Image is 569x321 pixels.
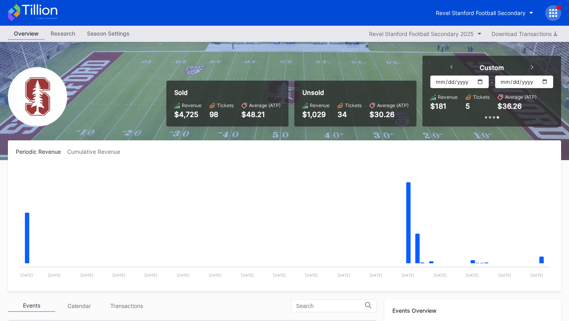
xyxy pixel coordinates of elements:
[365,28,486,39] button: Revel Stanford Football Secondary 2025
[505,94,537,100] div: Average (ATP)
[144,273,157,278] text: [DATE]
[8,28,45,40] a: Overview
[81,28,136,39] div: Season Settings
[20,273,33,278] text: [DATE]
[48,273,61,278] text: [DATE]
[249,102,281,108] div: Average (ATP)
[434,273,447,278] text: [DATE]
[296,303,365,309] input: Search
[80,273,93,278] text: [DATE]
[438,94,458,100] div: Revenue
[466,273,479,278] text: [DATE]
[369,110,409,119] div: $30.26
[217,102,234,108] div: Tickets
[369,273,382,278] text: [DATE]
[177,273,190,278] text: [DATE]
[8,300,55,312] div: Events
[45,28,81,39] div: Research
[103,300,150,312] div: Transactions
[8,67,67,127] img: Revel_Stanford_Football_Secondary.png
[530,273,543,278] text: [DATE]
[436,9,526,16] div: Revel Stanford Football Secondary
[241,273,254,278] text: [DATE]
[67,148,126,155] div: Cumulative Revenue
[497,102,522,110] div: $36.26
[392,307,553,314] div: Events Overview
[401,273,415,278] text: [DATE]
[465,102,470,110] div: 5
[16,148,67,155] div: Periodic Revenue
[174,110,202,119] div: $4,725
[16,165,553,283] svg: Chart title
[302,89,409,96] div: Unsold
[430,6,539,20] button: Revel Stanford Football Secondary
[241,110,281,119] div: $48.21
[45,28,81,40] a: Research
[305,273,318,278] text: [DATE]
[209,110,234,119] div: 98
[337,110,362,119] div: 34
[55,300,103,312] div: Calendar
[369,30,474,37] div: Revel Stanford Football Secondary 2025
[345,102,362,108] div: Tickets
[498,273,511,278] text: [DATE]
[488,28,561,39] button: Download Transactions
[112,273,125,278] text: [DATE]
[337,273,350,278] text: [DATE]
[491,79,493,85] div: -
[81,28,136,40] a: Season Settings
[209,273,222,278] text: [DATE]
[377,102,409,108] div: Average (ATP)
[310,102,330,108] div: Revenue
[480,64,504,72] div: Custom
[430,102,447,110] div: $181
[473,94,490,100] div: Tickets
[302,110,330,119] div: $1,029
[492,30,557,37] div: Download Transactions
[182,102,202,108] div: Revenue
[273,273,286,278] text: [DATE]
[174,89,281,96] div: Sold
